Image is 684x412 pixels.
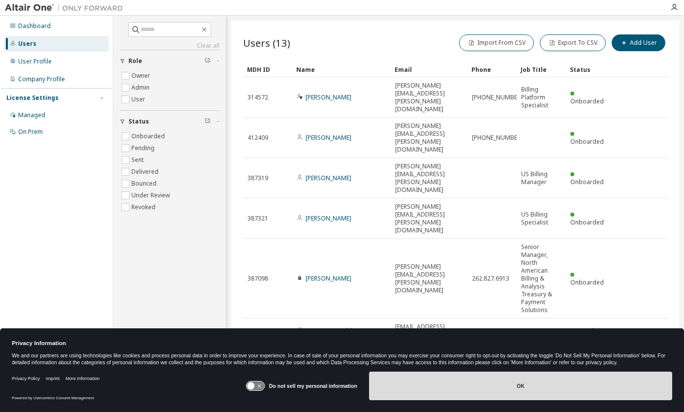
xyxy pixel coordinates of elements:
button: Status [120,111,219,132]
span: 387100 [248,327,268,335]
label: User [131,94,147,105]
span: [PERSON_NAME][EMAIL_ADDRESS][PERSON_NAME][DOMAIN_NAME] [395,162,463,194]
button: Export To CSV [540,34,606,51]
span: Onboarded [570,97,604,105]
a: [PERSON_NAME] [306,214,351,222]
span: US Billing Specialist [521,211,561,226]
span: 387098 [248,275,268,283]
label: Sent [131,154,146,166]
div: Managed [18,111,45,119]
div: On Prem [18,128,43,136]
span: Senior Manager, North American Billing & Analysis Treasury & Payment Solutions [521,243,561,314]
div: Dashboard [18,22,51,30]
span: [PHONE_NUMBER] [472,94,523,101]
span: Users (13) [243,36,290,50]
span: Status [128,118,149,126]
button: Add User [612,34,665,51]
span: [PERSON_NAME][EMAIL_ADDRESS][PERSON_NAME][DOMAIN_NAME] [395,263,463,294]
label: Onboarded [131,130,167,142]
img: Altair One [5,3,128,13]
span: US Billing Manager [521,170,561,186]
span: 262.827.6913 [472,275,509,283]
span: Billing Platform Specialist [521,86,561,109]
div: Job Title [521,62,562,77]
a: [PERSON_NAME] [306,274,351,283]
span: 314572 [248,94,268,101]
div: License Settings [6,94,59,102]
div: Users [18,40,36,48]
span: [PERSON_NAME][EMAIL_ADDRESS][PERSON_NAME][DOMAIN_NAME] [395,82,463,113]
span: Clear filter [205,118,211,126]
div: Company Profile [18,75,65,83]
a: [PERSON_NAME] [306,133,351,142]
span: [PERSON_NAME][EMAIL_ADDRESS][PERSON_NAME][DOMAIN_NAME] [395,203,463,234]
button: Import From CSV [459,34,534,51]
a: Clear all [120,42,219,50]
span: 412409 [248,134,268,142]
div: Phone [471,62,513,77]
span: 387319 [248,174,268,182]
label: Owner [131,70,152,82]
div: Name [296,62,387,77]
span: [PERSON_NAME][EMAIL_ADDRESS][PERSON_NAME][DOMAIN_NAME] [395,122,463,154]
a: [PERSON_NAME] [306,93,351,101]
a: Accounts Payable [306,326,355,335]
label: Under Review [131,190,172,201]
div: MDH ID [247,62,288,77]
span: Onboarded [570,178,604,186]
span: [PHONE_NUMBER] [472,134,523,142]
label: Delivered [131,166,160,178]
span: [EMAIL_ADDRESS][DOMAIN_NAME] [395,323,463,339]
span: Pending [579,326,602,335]
button: Role [120,50,219,72]
span: Onboarded [570,137,604,146]
span: 387321 [248,215,268,222]
span: Role [128,57,142,65]
span: Onboarded [570,278,604,286]
div: Status [570,62,611,77]
span: Clear filter [205,57,211,65]
label: Admin [131,82,152,94]
div: Email [395,62,464,77]
a: [PERSON_NAME] [306,174,351,182]
label: Bounced [131,178,158,190]
div: User Profile [18,58,52,65]
label: Revoked [131,201,157,213]
span: Onboarded [570,218,604,226]
label: Pending [131,142,156,154]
